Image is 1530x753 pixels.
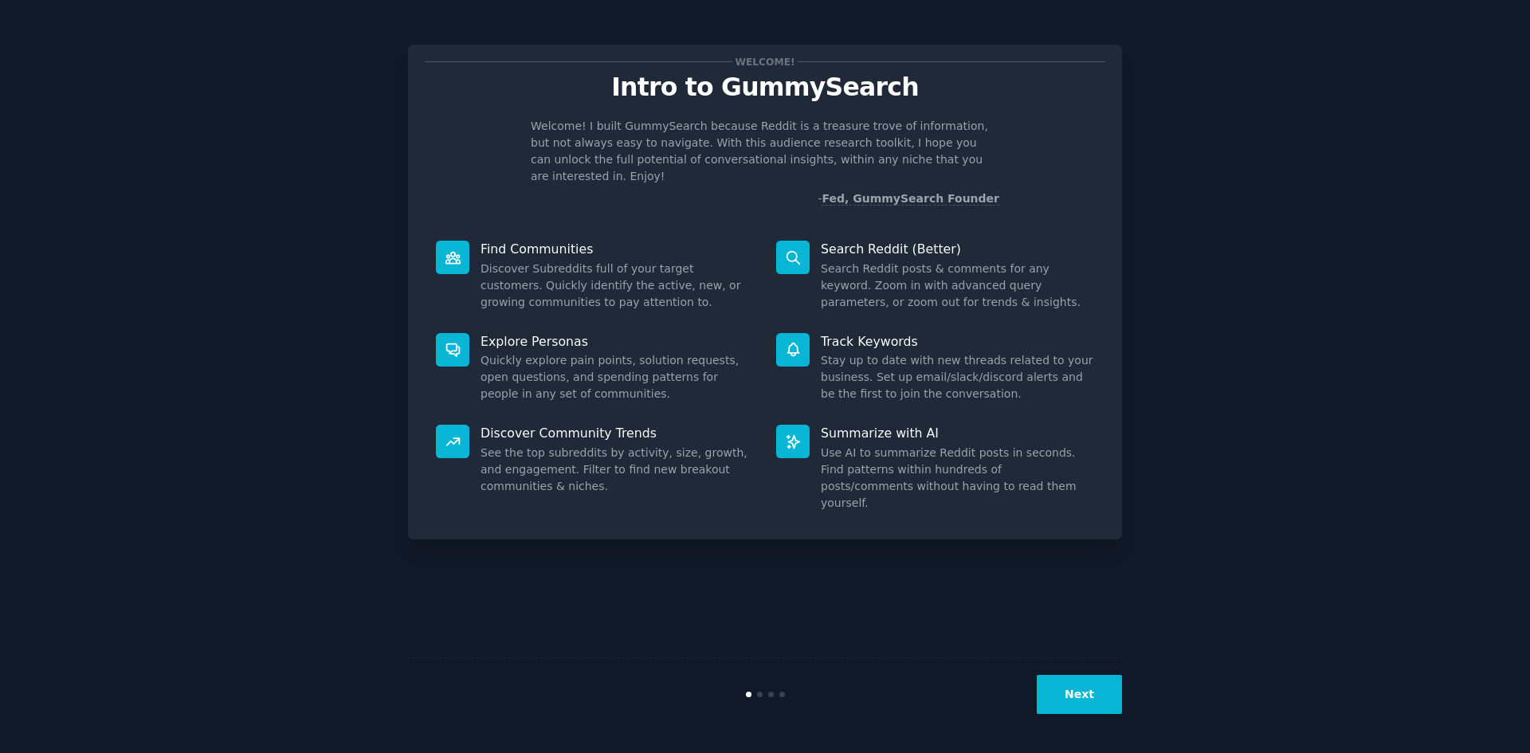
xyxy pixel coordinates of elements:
p: Track Keywords [821,333,1094,350]
p: Discover Community Trends [481,425,754,441]
dd: Search Reddit posts & comments for any keyword. Zoom in with advanced query parameters, or zoom o... [821,261,1094,311]
p: Search Reddit (Better) [821,241,1094,257]
p: Summarize with AI [821,425,1094,441]
p: Welcome! I built GummySearch because Reddit is a treasure trove of information, but not always ea... [531,118,999,185]
dd: Discover Subreddits full of your target customers. Quickly identify the active, new, or growing c... [481,261,754,311]
p: Find Communities [481,241,754,257]
a: Fed, GummySearch Founder [822,192,999,206]
dd: Stay up to date with new threads related to your business. Set up email/slack/discord alerts and ... [821,352,1094,402]
span: Welcome! [732,53,798,70]
dd: See the top subreddits by activity, size, growth, and engagement. Filter to find new breakout com... [481,445,754,495]
dd: Quickly explore pain points, solution requests, open questions, and spending patterns for people ... [481,352,754,402]
p: Explore Personas [481,333,754,350]
button: Next [1037,675,1122,714]
dd: Use AI to summarize Reddit posts in seconds. Find patterns within hundreds of posts/comments with... [821,445,1094,512]
p: Intro to GummySearch [425,73,1105,101]
div: - [818,190,999,207]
